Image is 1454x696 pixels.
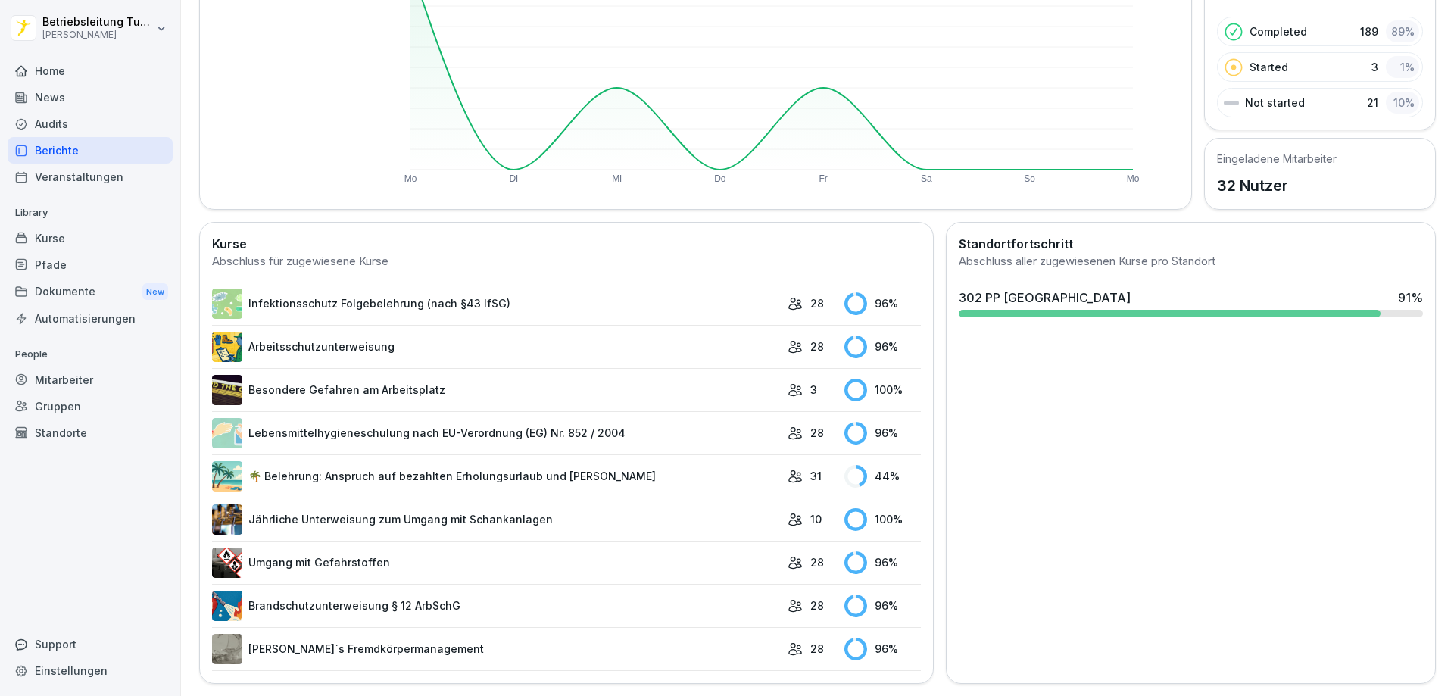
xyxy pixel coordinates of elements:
[1217,151,1337,167] h5: Eingeladene Mitarbeiter
[212,504,242,535] img: etou62n52bjq4b8bjpe35whp.png
[810,468,822,484] p: 31
[959,253,1423,270] div: Abschluss aller zugewiesenen Kurse pro Standort
[844,595,921,617] div: 96 %
[810,641,824,657] p: 28
[212,548,780,578] a: Umgang mit Gefahrstoffen
[810,511,822,527] p: 10
[8,201,173,225] p: Library
[844,465,921,488] div: 44 %
[8,278,173,306] div: Dokumente
[404,173,417,184] text: Mo
[1250,59,1288,75] p: Started
[42,30,153,40] p: [PERSON_NAME]
[8,305,173,332] a: Automatisierungen
[212,461,780,492] a: 🌴 Belehrung: Anspruch auf bezahlten Erholungsurlaub und [PERSON_NAME]
[1127,173,1140,184] text: Mo
[8,278,173,306] a: DokumenteNew
[714,173,726,184] text: Do
[810,598,824,613] p: 28
[959,235,1423,253] h2: Standortfortschritt
[1360,23,1378,39] p: 189
[8,657,173,684] a: Einstellungen
[612,173,622,184] text: Mi
[212,548,242,578] img: ro33qf0i8ndaw7nkfv0stvse.png
[8,420,173,446] a: Standorte
[212,235,921,253] h2: Kurse
[844,292,921,315] div: 96 %
[212,634,242,664] img: ltafy9a5l7o16y10mkzj65ij.png
[959,289,1131,307] div: 302 PP [GEOGRAPHIC_DATA]
[142,283,168,301] div: New
[8,164,173,190] a: Veranstaltungen
[8,393,173,420] a: Gruppen
[8,225,173,251] a: Kurse
[844,551,921,574] div: 96 %
[8,137,173,164] a: Berichte
[212,591,242,621] img: b0iy7e1gfawqjs4nezxuanzk.png
[8,111,173,137] a: Audits
[810,382,817,398] p: 3
[8,367,173,393] a: Mitarbeiter
[212,634,780,664] a: [PERSON_NAME]`s Fremdkörpermanagement
[1386,56,1419,78] div: 1 %
[1386,92,1419,114] div: 10 %
[8,251,173,278] a: Pfade
[1217,174,1337,197] p: 32 Nutzer
[212,591,780,621] a: Brandschutzunterweisung § 12 ArbSchG
[810,425,824,441] p: 28
[212,253,921,270] div: Abschluss für zugewiesene Kurse
[1371,59,1378,75] p: 3
[1245,95,1305,111] p: Not started
[844,508,921,531] div: 100 %
[1398,289,1423,307] div: 91 %
[1250,23,1307,39] p: Completed
[844,379,921,401] div: 100 %
[212,332,780,362] a: Arbeitsschutzunterweisung
[953,282,1429,323] a: 302 PP [GEOGRAPHIC_DATA]91%
[810,295,824,311] p: 28
[1386,20,1419,42] div: 89 %
[921,173,932,184] text: Sa
[212,504,780,535] a: Jährliche Unterweisung zum Umgang mit Schankanlagen
[212,418,780,448] a: Lebensmittelhygieneschulung nach EU-Verordnung (EG) Nr. 852 / 2004
[212,332,242,362] img: bgsrfyvhdm6180ponve2jajk.png
[8,342,173,367] p: People
[212,375,242,405] img: zq4t51x0wy87l3xh8s87q7rq.png
[810,554,824,570] p: 28
[844,422,921,445] div: 96 %
[8,84,173,111] a: News
[8,631,173,657] div: Support
[844,336,921,358] div: 96 %
[810,339,824,354] p: 28
[844,638,921,660] div: 96 %
[819,173,827,184] text: Fr
[212,289,242,319] img: tgff07aey9ahi6f4hltuk21p.png
[510,173,518,184] text: Di
[1024,173,1035,184] text: So
[8,58,173,84] a: Home
[1367,95,1378,111] p: 21
[212,461,242,492] img: s9mc00x6ussfrb3lxoajtb4r.png
[212,289,780,319] a: Infektionsschutz Folgebelehrung (nach §43 IfSG)
[212,375,780,405] a: Besondere Gefahren am Arbeitsplatz
[212,418,242,448] img: gxsnf7ygjsfsmxd96jxi4ufn.png
[42,16,153,29] p: Betriebsleitung Turnhalle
